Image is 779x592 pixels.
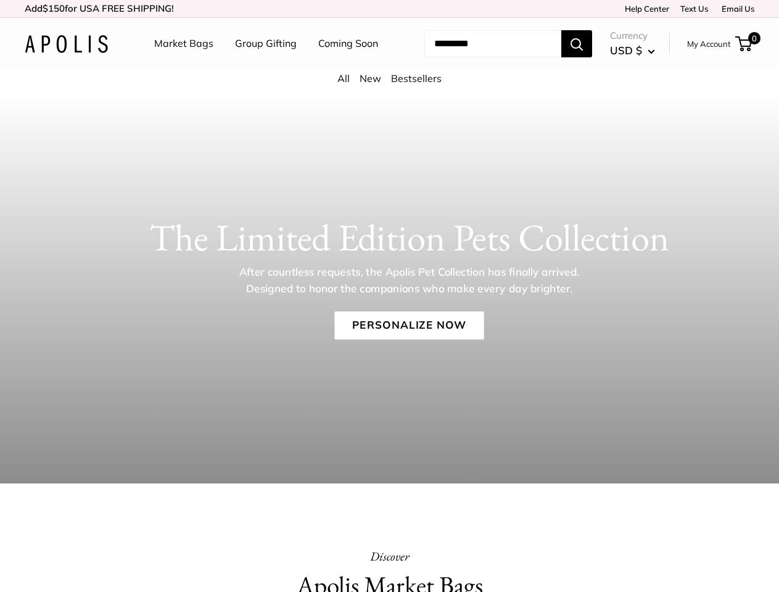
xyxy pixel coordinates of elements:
a: 0 [736,36,752,51]
span: USD $ [610,44,642,57]
a: Bestsellers [391,72,442,84]
p: After countless requests, the Apolis Pet Collection has finally arrived. Designed to honor the co... [218,264,600,297]
a: Help Center [620,4,669,14]
button: Search [561,30,592,57]
a: Email Us [717,4,754,14]
h1: The Limited Edition Pets Collection [62,215,756,260]
a: All [337,72,350,84]
span: $150 [43,2,65,14]
p: Discover [207,545,572,567]
a: Text Us [680,4,708,14]
a: Coming Soon [318,35,378,53]
a: New [360,72,381,84]
button: USD $ [610,41,655,60]
a: Personalize Now [334,311,484,340]
span: Currency [610,27,655,44]
img: Apolis [25,35,108,53]
a: Group Gifting [235,35,297,53]
span: 0 [748,32,760,44]
a: Market Bags [154,35,213,53]
input: Search... [424,30,561,57]
a: My Account [687,36,731,51]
